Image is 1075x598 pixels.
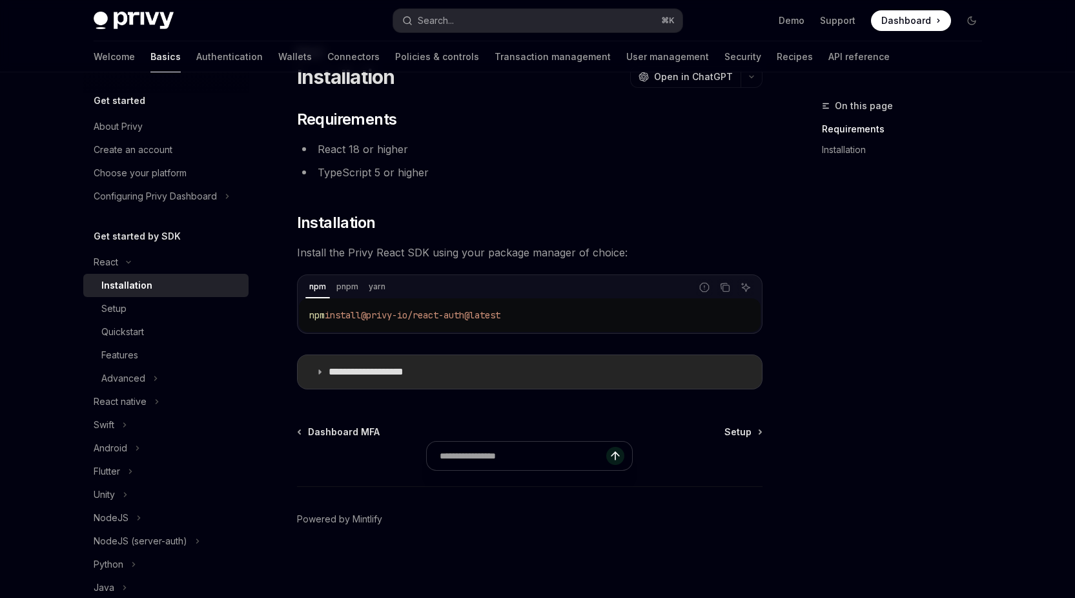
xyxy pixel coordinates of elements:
[961,10,982,31] button: Toggle dark mode
[94,557,123,572] div: Python
[94,440,127,456] div: Android
[101,278,152,293] div: Installation
[724,41,761,72] a: Security
[94,41,135,72] a: Welcome
[83,320,249,344] a: Quickstart
[94,229,181,244] h5: Get started by SDK
[83,483,249,506] button: Toggle Unity section
[94,119,143,134] div: About Privy
[94,533,187,549] div: NodeJS (server-auth)
[298,426,380,438] a: Dashboard MFA
[835,98,893,114] span: On this page
[83,413,249,437] button: Toggle Swift section
[94,189,217,204] div: Configuring Privy Dashboard
[297,243,763,262] span: Install the Privy React SDK using your package manager of choice:
[325,309,361,321] span: install
[94,142,172,158] div: Create an account
[94,93,145,108] h5: Get started
[395,41,479,72] a: Policies & controls
[94,165,187,181] div: Choose your platform
[737,279,754,296] button: Ask AI
[626,41,709,72] a: User management
[297,212,376,233] span: Installation
[828,41,890,72] a: API reference
[820,14,855,27] a: Support
[365,279,389,294] div: yarn
[101,347,138,363] div: Features
[495,41,611,72] a: Transaction management
[881,14,931,27] span: Dashboard
[94,12,174,30] img: dark logo
[361,309,500,321] span: @privy-io/react-auth@latest
[101,324,144,340] div: Quickstart
[779,14,804,27] a: Demo
[297,513,382,526] a: Powered by Mintlify
[606,447,624,465] button: Send message
[101,301,127,316] div: Setup
[654,70,733,83] span: Open in ChatGPT
[83,530,249,553] button: Toggle NodeJS (server-auth) section
[822,119,992,139] a: Requirements
[94,510,128,526] div: NodeJS
[278,41,312,72] a: Wallets
[83,437,249,460] button: Toggle Android section
[333,279,362,294] div: pnpm
[94,394,147,409] div: React native
[724,426,752,438] span: Setup
[196,41,263,72] a: Authentication
[327,41,380,72] a: Connectors
[309,309,325,321] span: npm
[661,15,675,26] span: ⌘ K
[822,139,992,160] a: Installation
[83,297,249,320] a: Setup
[871,10,951,31] a: Dashboard
[297,109,397,130] span: Requirements
[101,371,145,386] div: Advanced
[297,163,763,181] li: TypeScript 5 or higher
[150,41,181,72] a: Basics
[83,161,249,185] a: Choose your platform
[94,487,115,502] div: Unity
[94,254,118,270] div: React
[83,367,249,390] button: Toggle Advanced section
[83,138,249,161] a: Create an account
[83,506,249,530] button: Toggle NodeJS section
[777,41,813,72] a: Recipes
[83,344,249,367] a: Features
[724,426,761,438] a: Setup
[305,279,330,294] div: npm
[83,553,249,576] button: Toggle Python section
[94,417,114,433] div: Swift
[83,460,249,483] button: Toggle Flutter section
[393,9,682,32] button: Open search
[83,274,249,297] a: Installation
[297,65,395,88] h1: Installation
[83,185,249,208] button: Toggle Configuring Privy Dashboard section
[83,251,249,274] button: Toggle React section
[630,66,741,88] button: Open in ChatGPT
[696,279,713,296] button: Report incorrect code
[297,140,763,158] li: React 18 or higher
[83,390,249,413] button: Toggle React native section
[418,13,454,28] div: Search...
[440,442,606,470] input: Ask a question...
[94,464,120,479] div: Flutter
[717,279,733,296] button: Copy the contents from the code block
[94,580,114,595] div: Java
[83,115,249,138] a: About Privy
[308,426,380,438] span: Dashboard MFA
